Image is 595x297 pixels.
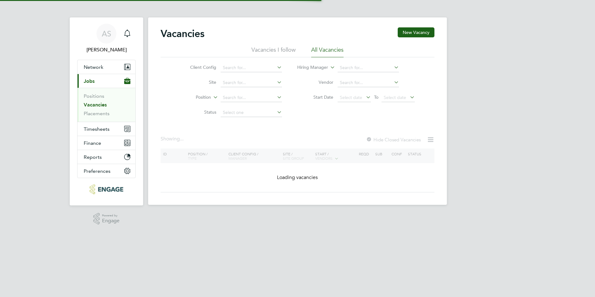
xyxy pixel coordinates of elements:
[366,137,421,143] label: Hide Closed Vacancies
[372,93,380,101] span: To
[77,122,135,136] button: Timesheets
[297,79,333,85] label: Vendor
[84,78,95,84] span: Jobs
[161,27,204,40] h2: Vacancies
[398,27,434,37] button: New Vacancy
[102,218,119,224] span: Engage
[84,102,107,108] a: Vacancies
[77,164,135,178] button: Preferences
[70,17,143,205] nav: Main navigation
[180,64,216,70] label: Client Config
[297,94,333,100] label: Start Date
[221,64,282,72] input: Search for...
[90,184,123,194] img: carbonrecruitment-logo-retina.png
[77,60,135,74] button: Network
[180,109,216,115] label: Status
[221,108,282,117] input: Select one
[384,95,406,100] span: Select date
[84,93,104,99] a: Positions
[221,93,282,102] input: Search for...
[77,24,136,54] a: AS[PERSON_NAME]
[251,46,296,57] li: Vacancies I follow
[161,136,185,142] div: Showing
[221,78,282,87] input: Search for...
[93,213,120,225] a: Powered byEngage
[84,154,102,160] span: Reports
[77,88,135,122] div: Jobs
[311,46,344,57] li: All Vacancies
[340,95,362,100] span: Select date
[84,140,101,146] span: Finance
[180,79,216,85] label: Site
[175,94,211,101] label: Position
[338,78,399,87] input: Search for...
[77,46,136,54] span: Avais Sabir
[84,126,110,132] span: Timesheets
[338,64,399,72] input: Search for...
[180,136,184,142] span: ...
[77,150,135,164] button: Reports
[102,30,111,38] span: AS
[102,213,119,218] span: Powered by
[84,111,110,116] a: Placements
[77,184,136,194] a: Go to home page
[77,74,135,88] button: Jobs
[84,168,110,174] span: Preferences
[292,64,328,71] label: Hiring Manager
[84,64,103,70] span: Network
[77,136,135,150] button: Finance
